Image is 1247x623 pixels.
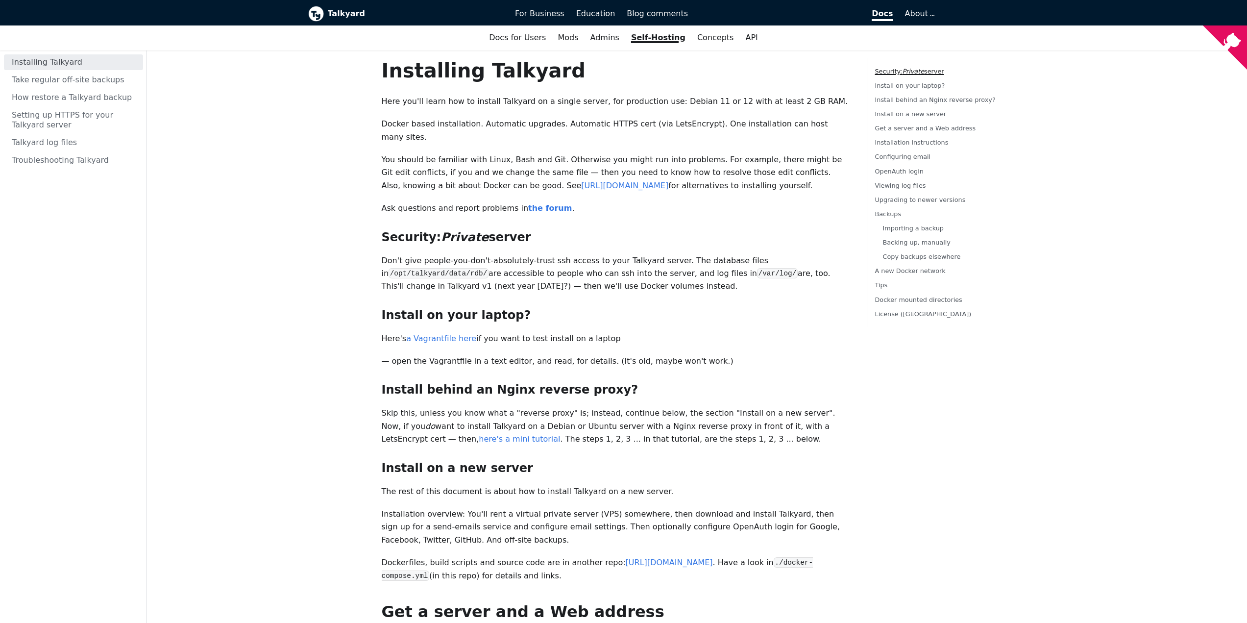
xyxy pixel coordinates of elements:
[875,110,947,118] a: Install on a new server
[382,602,851,622] h2: Get a server and a Web address
[875,168,924,175] a: OpenAuth login
[382,407,851,446] p: Skip this, unless you know what a "reverse proxy" is; instead, continue below, the section "Insta...
[875,296,962,303] a: Docker mounted directories
[625,29,691,46] a: Self-Hosting
[883,224,944,232] a: Importing a backup
[382,485,851,498] p: The rest of this document is about how to install Talkyard on a new server.
[552,29,584,46] a: Mods
[875,282,888,289] a: Tips
[308,6,502,22] a: Talkyard logoTalkyard
[757,268,798,278] code: /var/log/
[382,58,851,83] h1: Installing Talkyard
[694,5,899,22] a: Docs
[509,5,570,22] a: For Business
[382,332,851,345] p: Here's if you want to test install on a laptop
[382,153,851,192] p: You should be familiar with Linux, Bash and Git. Otherwise you might run into problems. For examp...
[875,196,966,203] a: Upgrading to newer versions
[479,434,560,444] a: here's a mini tutorial
[875,153,931,161] a: Configuring email
[4,90,143,105] a: How restore a Talkyard backup
[626,558,713,567] a: [URL][DOMAIN_NAME]
[382,557,813,581] code: ./docker-compose.yml
[875,96,996,103] a: Install behind an Nginx reverse proxy?
[425,422,435,431] em: do
[875,210,902,218] a: Backups
[905,9,933,18] a: About
[875,125,976,132] a: Get a server and a Web address
[308,6,324,22] img: Talkyard logo
[4,107,143,133] a: Setting up HTTPS for your Talkyard server
[875,310,972,318] a: License ([GEOGRAPHIC_DATA])
[883,239,951,246] a: Backing up, manually
[382,254,851,293] p: Don't give people-you-don't-absolutely-trust ssh access to your Talkyard server. The database fil...
[570,5,621,22] a: Education
[382,308,851,323] h3: Install on your laptop?
[382,355,851,368] p: — open the Vagrantfile in a text editor, and read, for details. (It's old, maybe won't work.)
[581,181,668,190] a: [URL][DOMAIN_NAME]
[902,68,924,75] em: Private
[515,9,564,18] span: For Business
[328,7,502,20] b: Talkyard
[875,268,946,275] a: A new Docker network
[4,135,143,150] a: Talkyard log files
[382,556,851,582] p: Dockerfiles, build scripts and source code are in another repo: . Have a look in (in this repo) f...
[627,9,688,18] span: Blog comments
[382,382,851,397] h3: Install behind an Nginx reverse proxy?
[875,82,945,89] a: Install on your laptop?
[691,29,740,46] a: Concepts
[4,72,143,88] a: Take regular off-site backups
[382,118,851,144] p: Docker based installation. Automatic upgrades. Automatic HTTPS cert (via LetsEncrypt). One instal...
[406,334,476,343] a: a Vagrantfile here
[483,29,552,46] a: Docs for Users
[576,9,615,18] span: Education
[875,139,949,147] a: Installation instructions
[382,508,851,547] p: Installation overview: You'll rent a virtual private server (VPS) somewhere, then download and in...
[739,29,763,46] a: API
[883,253,961,260] a: Copy backups elsewhere
[4,152,143,168] a: Troubleshooting Talkyard
[621,5,694,22] a: Blog comments
[872,9,893,21] span: Docs
[4,54,143,70] a: Installing Talkyard
[389,268,489,278] code: /opt/talkyard/data/rdb/
[382,461,851,475] h3: Install on a new server
[441,230,489,244] em: Private
[875,68,944,75] a: Security:Privateserver
[382,230,851,245] h3: Security: server
[382,202,851,215] p: Ask questions and report problems in .
[585,29,625,46] a: Admins
[528,203,572,213] a: the forum
[875,182,926,189] a: Viewing log files
[382,95,851,108] p: Here you'll learn how to install Talkyard on a single server, for production use: Debian 11 or 12...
